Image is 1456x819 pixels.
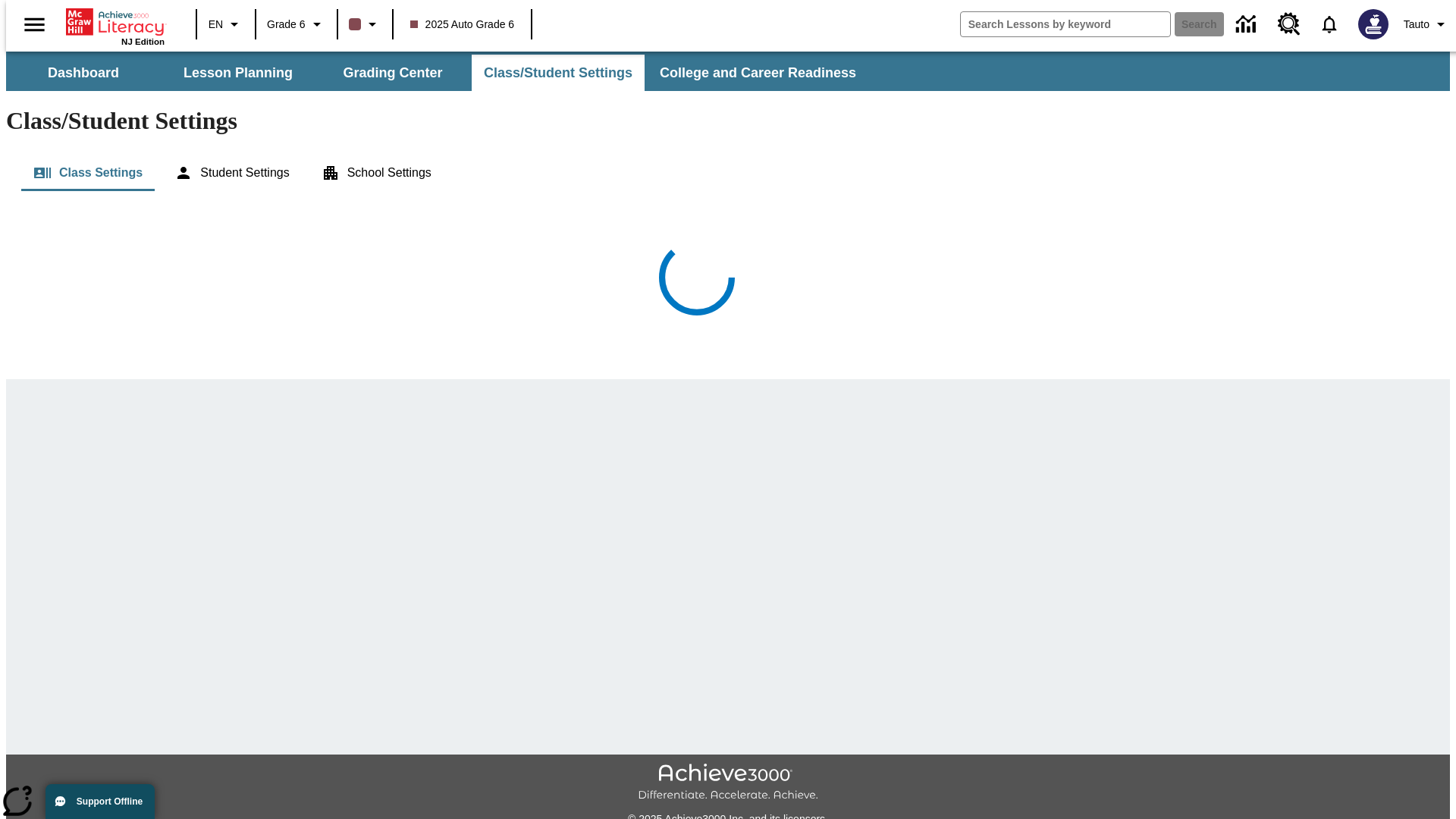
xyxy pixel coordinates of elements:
span: EN [209,17,223,33]
a: Resource Center, Will open in new tab [1269,4,1310,45]
button: Language: EN, Select a language [202,11,250,38]
button: Open side menu [12,2,57,47]
span: 2025 Auto Grade 6 [410,17,515,33]
button: Class/Student Settings [472,55,645,91]
button: Class Settings [21,155,155,191]
h1: Class/Student Settings [6,107,1450,135]
a: Notifications [1310,5,1349,44]
div: SubNavbar [6,55,870,91]
a: Home [66,7,165,37]
button: Dashboard [8,55,159,91]
div: Class/Student Settings [21,155,1435,191]
button: College and Career Readiness [648,55,868,91]
button: Grade: Grade 6, Select a grade [261,11,332,38]
a: Data Center [1227,4,1269,45]
input: search field [961,12,1170,36]
span: Grade 6 [267,17,306,33]
button: Student Settings [162,155,301,191]
span: Tauto [1404,17,1429,33]
div: Home [66,5,165,46]
button: Grading Center [317,55,469,91]
button: Profile/Settings [1398,11,1456,38]
button: Support Offline [45,784,155,819]
button: Class color is dark brown. Change class color [343,11,388,38]
button: School Settings [309,155,444,191]
img: Avatar [1358,9,1389,39]
div: SubNavbar [6,52,1450,91]
button: Lesson Planning [162,55,314,91]
button: Select a new avatar [1349,5,1398,44]
span: Support Offline [77,796,143,807]
span: NJ Edition [121,37,165,46]
img: Achieve3000 Differentiate Accelerate Achieve [638,764,818,802]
